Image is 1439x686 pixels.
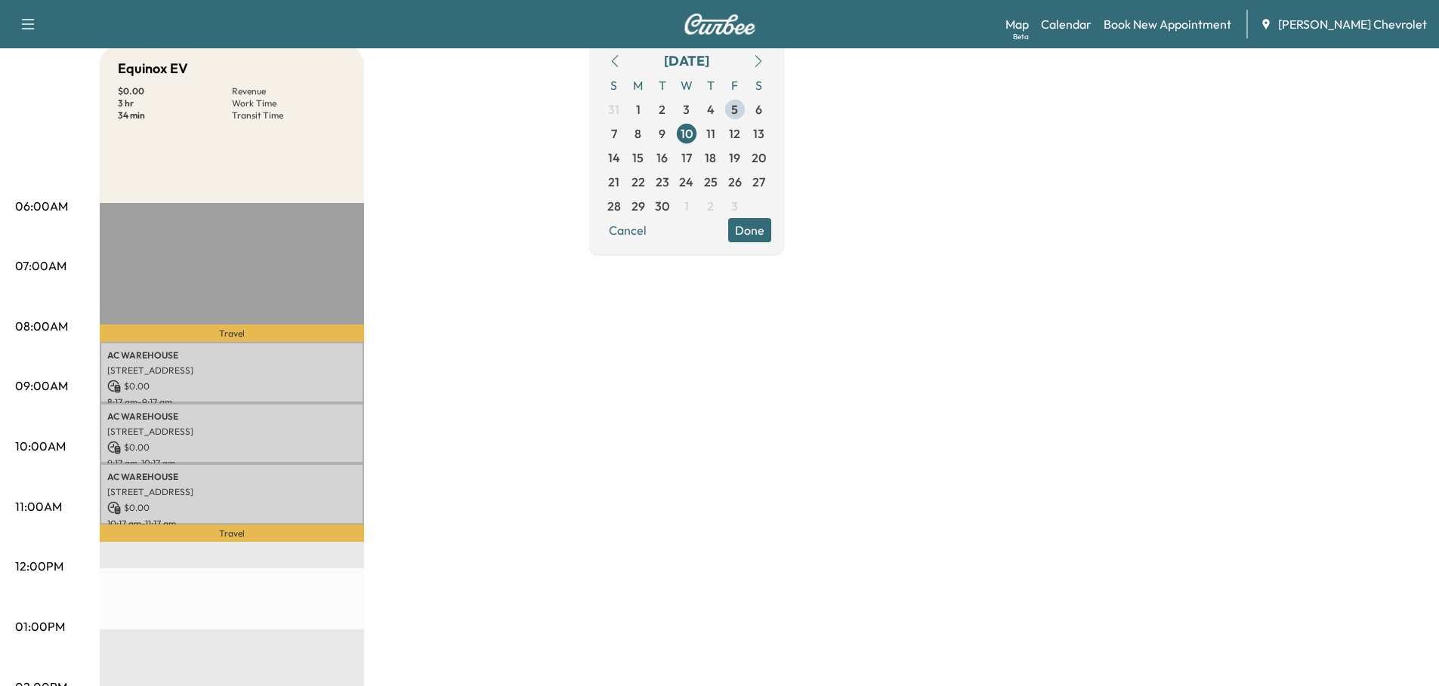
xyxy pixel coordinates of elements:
[107,486,357,498] p: [STREET_ADDRESS]
[608,173,619,191] span: 21
[659,100,665,118] span: 2
[1005,15,1029,33] a: MapBeta
[656,149,668,167] span: 16
[107,426,357,438] p: [STREET_ADDRESS]
[683,100,690,118] span: 3
[675,73,699,97] span: W
[232,109,346,122] p: Transit Time
[1013,31,1029,42] div: Beta
[107,411,357,423] p: AC WAREHOUSE
[15,257,66,275] p: 07:00AM
[706,125,715,143] span: 11
[118,85,232,97] p: $ 0.00
[107,518,357,530] p: 10:17 am - 11:17 am
[753,125,764,143] span: 13
[705,149,716,167] span: 18
[655,197,669,215] span: 30
[626,73,650,97] span: M
[100,325,364,342] p: Travel
[747,73,771,97] span: S
[752,149,766,167] span: 20
[699,73,723,97] span: T
[631,197,645,215] span: 29
[602,218,653,242] button: Cancel
[118,109,232,122] p: 34 min
[232,97,346,109] p: Work Time
[15,497,62,515] p: 11:00AM
[755,100,762,118] span: 6
[707,100,715,118] span: 4
[752,173,765,191] span: 27
[232,85,346,97] p: Revenue
[608,149,620,167] span: 14
[15,377,68,395] p: 09:00AM
[731,197,738,215] span: 3
[608,100,619,118] span: 31
[118,97,232,109] p: 3 hr
[15,557,63,575] p: 12:00PM
[684,197,689,215] span: 1
[681,149,692,167] span: 17
[15,317,68,335] p: 08:00AM
[107,396,357,408] p: 8:17 am - 9:17 am
[107,441,357,454] p: $ 0.00
[107,471,357,483] p: AC WAREHOUSE
[684,14,756,35] img: Curbee Logo
[107,501,357,515] p: $ 0.00
[107,380,357,393] p: $ 0.00
[632,149,644,167] span: 15
[729,125,740,143] span: 12
[611,125,617,143] span: 7
[723,73,747,97] span: F
[607,197,621,215] span: 28
[107,365,357,377] p: [STREET_ADDRESS]
[707,197,714,215] span: 2
[118,58,188,79] h5: Equinox EV
[1041,15,1092,33] a: Calendar
[635,125,641,143] span: 8
[15,437,66,455] p: 10:00AM
[659,125,665,143] span: 9
[679,173,693,191] span: 24
[681,125,693,143] span: 10
[15,197,68,215] p: 06:00AM
[704,173,718,191] span: 25
[100,524,364,542] p: Travel
[728,173,742,191] span: 26
[1104,15,1231,33] a: Book New Appointment
[656,173,669,191] span: 23
[664,51,709,72] div: [DATE]
[650,73,675,97] span: T
[107,349,357,361] p: AC WAREHOUSE
[731,100,738,118] span: 5
[1278,15,1427,33] span: [PERSON_NAME] Chevrolet
[729,149,740,167] span: 19
[631,173,645,191] span: 22
[15,617,65,635] p: 01:00PM
[107,457,357,469] p: 9:17 am - 10:17 am
[602,73,626,97] span: S
[728,218,771,242] button: Done
[636,100,641,118] span: 1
